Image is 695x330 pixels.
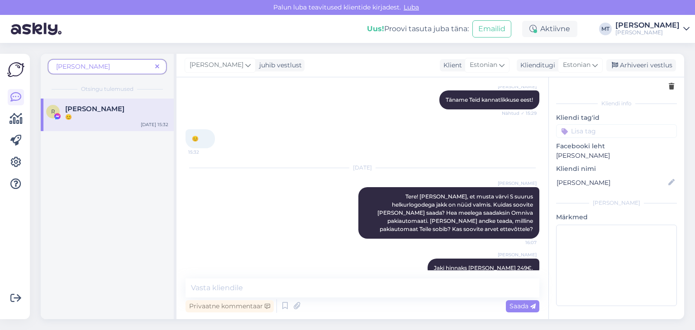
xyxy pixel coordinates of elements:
[509,302,536,310] span: Saada
[606,59,676,71] div: Arhiveeri vestlus
[470,60,497,70] span: Estonian
[51,108,55,115] span: R
[517,61,555,70] div: Klienditugi
[556,164,677,174] p: Kliendi nimi
[367,24,384,33] b: Uus!
[65,105,124,113] span: Ringo Voosalu
[472,20,511,38] button: Emailid
[522,21,577,37] div: Aktiivne
[186,164,539,172] div: [DATE]
[192,135,199,142] span: 😊
[498,251,537,258] span: [PERSON_NAME]
[65,113,168,121] div: 😊
[256,61,302,70] div: juhib vestlust
[556,124,677,138] input: Lisa tag
[56,62,110,71] span: [PERSON_NAME]
[502,110,537,117] span: Nähtud ✓ 15:29
[440,61,462,70] div: Klient
[190,60,243,70] span: [PERSON_NAME]
[141,121,168,128] div: [DATE] 15:32
[557,178,666,188] input: Lisa nimi
[563,60,590,70] span: Estonian
[434,264,533,271] span: Jaki hinnaks [PERSON_NAME] 249€.
[377,193,534,232] span: Tere! [PERSON_NAME], et musta värvi S suurus helkurlogodega jakk on nüüd valmis. Kuidas soovite [...
[498,180,537,187] span: [PERSON_NAME]
[615,22,680,29] div: [PERSON_NAME]
[556,113,677,123] p: Kliendi tag'id
[599,23,612,35] div: MT
[615,22,690,36] a: [PERSON_NAME][PERSON_NAME]
[556,141,677,151] p: Facebooki leht
[556,199,677,207] div: [PERSON_NAME]
[446,96,533,103] span: Täname Teid kannatlikkuse eest!
[498,83,537,90] span: [PERSON_NAME]
[81,85,133,93] span: Otsingu tulemused
[556,212,677,222] p: Märkmed
[503,239,537,246] span: 16:07
[615,29,680,36] div: [PERSON_NAME]
[401,3,422,11] span: Luba
[7,61,24,78] img: Askly Logo
[186,300,274,312] div: Privaatne kommentaar
[556,151,677,160] p: [PERSON_NAME]
[556,99,677,108] div: Kliendi info
[188,149,222,156] span: 15:32
[367,24,469,34] div: Proovi tasuta juba täna:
